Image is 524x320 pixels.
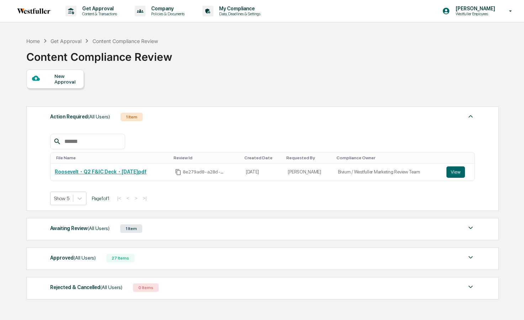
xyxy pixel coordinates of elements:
span: (All Users) [88,114,110,119]
div: New Approval [54,73,78,85]
img: logo [17,8,51,14]
button: View [446,166,465,178]
span: Page 1 of 1 [92,196,110,201]
td: Bivium / Westfuller Marketing Review Team [334,164,442,181]
span: 8e279ad0-a28d-46d3-996c-bb4558ac32a4 [183,169,226,175]
p: [PERSON_NAME] [450,6,499,11]
td: [DATE] [242,164,284,181]
button: < [125,195,132,201]
button: >| [141,195,149,201]
div: Content Compliance Review [92,38,158,44]
div: Awaiting Review [50,224,110,233]
p: My Compliance [213,6,264,11]
p: Company [145,6,188,11]
div: Toggle SortBy [337,155,439,160]
a: Roosevelt・Q2 F&IC Deck・[DATE]pdf [55,169,147,175]
span: Copy Id [175,169,181,175]
div: Action Required [50,112,110,121]
a: View [446,166,470,178]
img: caret [466,112,475,121]
div: Toggle SortBy [448,155,472,160]
div: 0 Items [133,283,159,292]
div: 1 Item [121,113,143,121]
div: Rejected & Cancelled [50,283,122,292]
p: Content & Transactions [76,11,121,16]
span: (All Users) [100,284,122,290]
p: Get Approval [76,6,121,11]
img: caret [466,224,475,232]
p: Data, Deadlines & Settings [213,11,264,16]
div: Content Compliance Review [26,45,172,63]
img: caret [466,283,475,291]
p: Policies & Documents [145,11,188,16]
div: Home [26,38,40,44]
span: (All Users) [74,255,96,261]
div: Approved [50,253,96,262]
iframe: Open customer support [501,297,520,316]
div: 1 Item [120,224,142,233]
button: |< [115,195,123,201]
div: Get Approval [51,38,81,44]
p: Westfuller Employees [450,11,499,16]
div: Toggle SortBy [244,155,281,160]
img: caret [466,253,475,262]
div: Toggle SortBy [286,155,331,160]
div: Toggle SortBy [174,155,239,160]
div: 27 Items [106,254,134,262]
button: > [133,195,140,201]
span: (All Users) [88,225,110,231]
div: Toggle SortBy [56,155,168,160]
td: [PERSON_NAME] [284,164,334,181]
